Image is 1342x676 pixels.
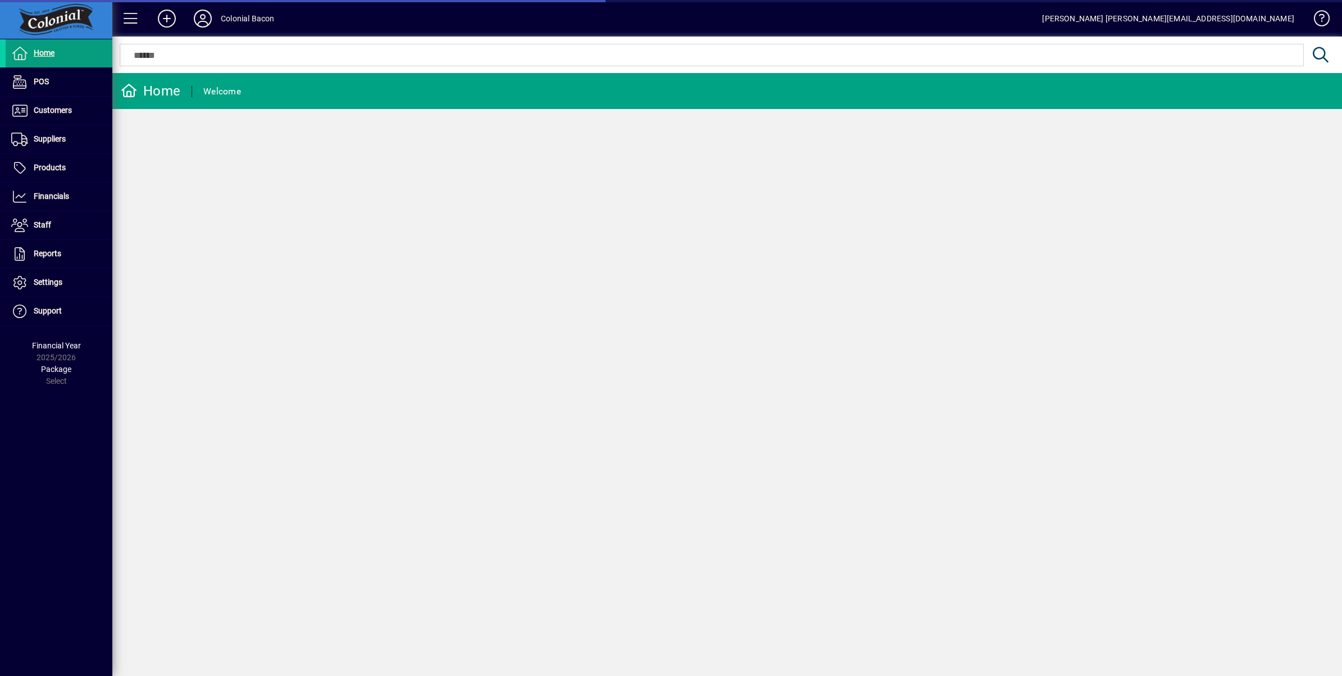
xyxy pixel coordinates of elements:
[6,183,112,211] a: Financials
[149,8,185,29] button: Add
[6,125,112,153] a: Suppliers
[34,134,66,143] span: Suppliers
[6,240,112,268] a: Reports
[34,192,69,201] span: Financials
[121,82,180,100] div: Home
[6,97,112,125] a: Customers
[6,297,112,325] a: Support
[6,269,112,297] a: Settings
[34,306,62,315] span: Support
[6,154,112,182] a: Products
[34,48,54,57] span: Home
[221,10,274,28] div: Colonial Bacon
[41,365,71,374] span: Package
[34,249,61,258] span: Reports
[1305,2,1328,39] a: Knowledge Base
[6,211,112,239] a: Staff
[32,341,81,350] span: Financial Year
[34,278,62,287] span: Settings
[6,68,112,96] a: POS
[185,8,221,29] button: Profile
[1042,10,1294,28] div: [PERSON_NAME] [PERSON_NAME][EMAIL_ADDRESS][DOMAIN_NAME]
[203,83,241,101] div: Welcome
[34,220,51,229] span: Staff
[34,106,72,115] span: Customers
[34,163,66,172] span: Products
[34,77,49,86] span: POS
